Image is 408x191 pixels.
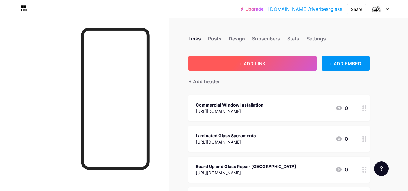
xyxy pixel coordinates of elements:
[268,5,342,13] a: [DOMAIN_NAME]/riverbearglass
[307,35,326,46] div: Settings
[196,139,256,145] div: [URL][DOMAIN_NAME]
[287,35,299,46] div: Stats
[208,35,221,46] div: Posts
[196,132,256,139] div: Laminated Glass Sacramento
[188,35,201,46] div: Links
[351,6,362,12] div: Share
[229,35,245,46] div: Design
[196,170,296,176] div: [URL][DOMAIN_NAME]
[240,7,263,11] a: Upgrade
[196,163,296,170] div: Board Up and Glass Repair [GEOGRAPHIC_DATA]
[196,108,264,114] div: [URL][DOMAIN_NAME]
[322,56,370,71] div: + ADD EMBED
[196,102,264,108] div: Commercial Window Installation
[239,61,265,66] span: + ADD LINK
[188,56,317,71] button: + ADD LINK
[252,35,280,46] div: Subscribers
[335,166,348,173] div: 0
[188,78,220,85] div: + Add header
[371,3,382,15] img: riverbearglass
[335,104,348,112] div: 0
[335,135,348,142] div: 0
